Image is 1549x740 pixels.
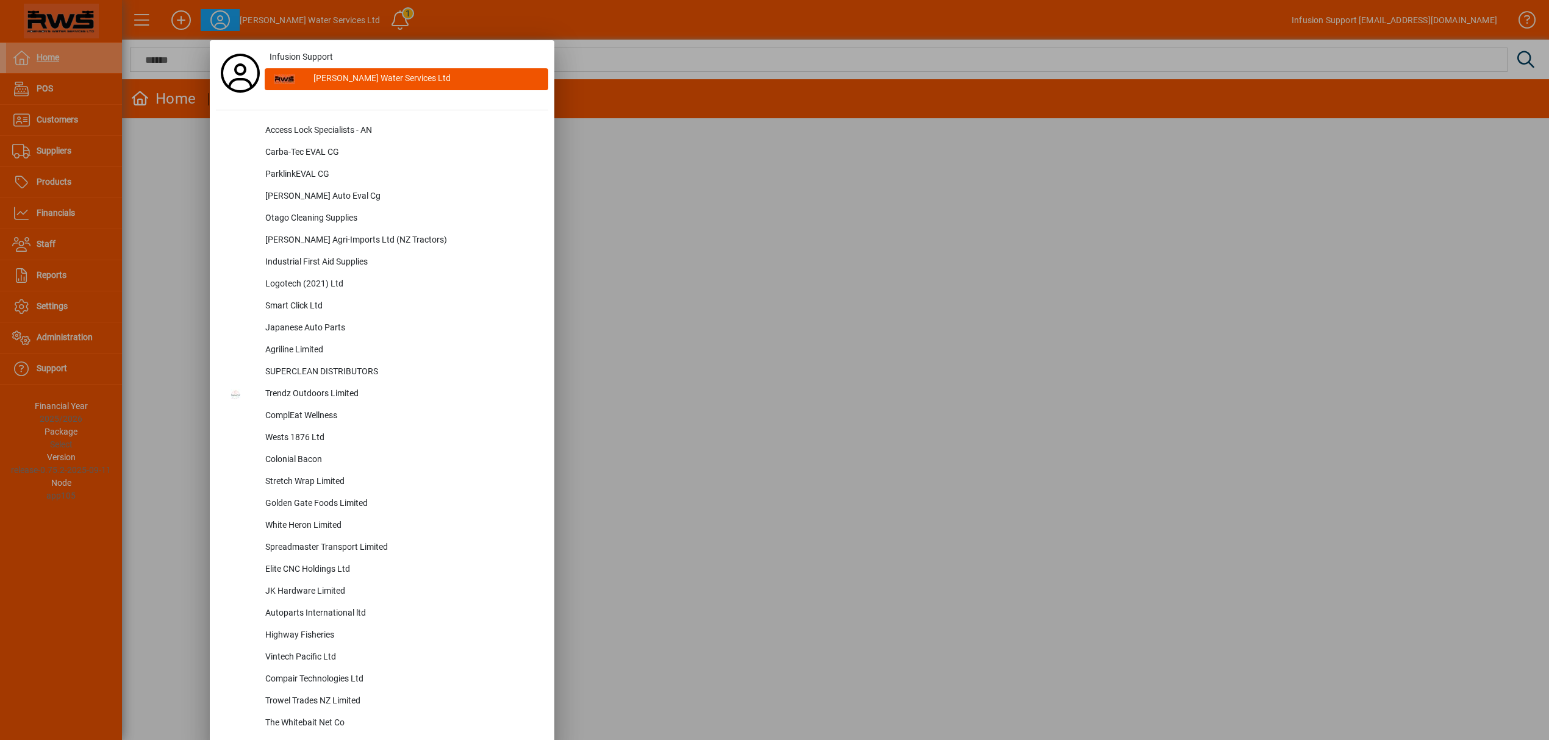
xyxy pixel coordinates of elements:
button: Otago Cleaning Supplies [216,208,548,230]
button: White Heron Limited [216,515,548,537]
button: Compair Technologies Ltd [216,669,548,691]
button: JK Hardware Limited [216,581,548,603]
button: [PERSON_NAME] Auto Eval Cg [216,186,548,208]
div: Industrial First Aid Supplies [256,252,548,274]
div: ComplEat Wellness [256,405,548,427]
button: Colonial Bacon [216,449,548,471]
button: Elite CNC Holdings Ltd [216,559,548,581]
div: Compair Technologies Ltd [256,669,548,691]
div: Otago Cleaning Supplies [256,208,548,230]
div: Stretch Wrap Limited [256,471,548,493]
button: Industrial First Aid Supplies [216,252,548,274]
button: Access Lock Specialists - AN [216,120,548,142]
a: Infusion Support [265,46,548,68]
button: Agriline Limited [216,340,548,361]
div: Golden Gate Foods Limited [256,493,548,515]
button: Golden Gate Foods Limited [216,493,548,515]
button: Autoparts International ltd [216,603,548,625]
button: ComplEat Wellness [216,405,548,427]
div: [PERSON_NAME] Auto Eval Cg [256,186,548,208]
button: Carba-Tec EVAL CG [216,142,548,164]
div: Access Lock Specialists - AN [256,120,548,142]
div: Highway Fisheries [256,625,548,647]
div: Trowel Trades NZ Limited [256,691,548,713]
button: Vintech Pacific Ltd [216,647,548,669]
div: Autoparts International ltd [256,603,548,625]
button: Smart Click Ltd [216,296,548,318]
button: Trowel Trades NZ Limited [216,691,548,713]
div: Trendz Outdoors Limited [256,383,548,405]
button: [PERSON_NAME] Agri-Imports Ltd (NZ Tractors) [216,230,548,252]
button: Trendz Outdoors Limited [216,383,548,405]
button: ParklinkEVAL CG [216,164,548,186]
div: ParklinkEVAL CG [256,164,548,186]
div: SUPERCLEAN DISTRIBUTORS [256,361,548,383]
div: Vintech Pacific Ltd [256,647,548,669]
div: Elite CNC Holdings Ltd [256,559,548,581]
div: The Whitebait Net Co [256,713,548,735]
button: Japanese Auto Parts [216,318,548,340]
div: Wests 1876 Ltd [256,427,548,449]
div: Colonial Bacon [256,449,548,471]
div: White Heron Limited [256,515,548,537]
span: Infusion Support [270,51,333,63]
button: Stretch Wrap Limited [216,471,548,493]
div: JK Hardware Limited [256,581,548,603]
button: [PERSON_NAME] Water Services Ltd [265,68,548,90]
div: Agriline Limited [256,340,548,361]
button: Wests 1876 Ltd [216,427,548,449]
button: Spreadmaster Transport Limited [216,537,548,559]
div: Smart Click Ltd [256,296,548,318]
div: Japanese Auto Parts [256,318,548,340]
div: [PERSON_NAME] Agri-Imports Ltd (NZ Tractors) [256,230,548,252]
button: SUPERCLEAN DISTRIBUTORS [216,361,548,383]
div: Logotech (2021) Ltd [256,274,548,296]
button: Highway Fisheries [216,625,548,647]
div: Carba-Tec EVAL CG [256,142,548,164]
div: [PERSON_NAME] Water Services Ltd [304,68,548,90]
button: Logotech (2021) Ltd [216,274,548,296]
a: Profile [216,62,265,84]
div: Spreadmaster Transport Limited [256,537,548,559]
button: The Whitebait Net Co [216,713,548,735]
